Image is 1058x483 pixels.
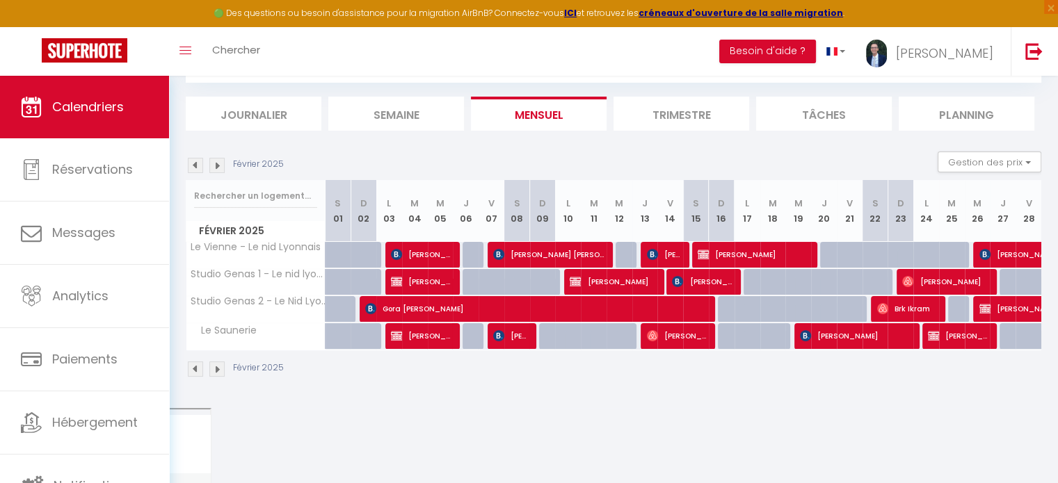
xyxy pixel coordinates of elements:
[566,197,570,210] abbr: L
[189,242,321,252] span: Le Vienne - Le nid Lyonnais
[194,183,317,208] input: Rechercher un logement...
[863,180,888,242] th: 22
[42,38,127,63] img: Super Booking
[387,197,391,210] abbr: L
[837,180,863,242] th: 21
[897,197,904,210] abbr: D
[769,197,777,210] abbr: M
[189,269,328,279] span: Studio Genas 1 - Le nid lyonnais Montchat
[56,81,67,92] img: tab_domain_overview_orange.svg
[410,197,419,210] abbr: M
[52,350,118,368] span: Paiements
[965,180,991,242] th: 26
[173,82,213,91] div: Mots-clés
[428,180,454,242] th: 05
[360,197,367,210] abbr: D
[866,40,887,68] img: ...
[794,197,803,210] abbr: M
[632,180,658,242] th: 13
[493,322,527,349] span: [PERSON_NAME]
[811,180,837,242] th: 20
[570,268,655,295] span: [PERSON_NAME]
[672,268,732,295] span: [PERSON_NAME]
[719,40,816,63] button: Besoin d'aide ?
[614,97,749,131] li: Trimestre
[607,180,632,242] th: 12
[760,180,786,242] th: 18
[436,197,444,210] abbr: M
[928,322,988,349] span: [PERSON_NAME]
[938,152,1041,172] button: Gestion des prix
[973,197,981,210] abbr: M
[913,180,939,242] th: 24
[642,197,648,210] abbr: J
[555,180,581,242] th: 10
[402,180,428,242] th: 04
[11,6,53,47] button: Ouvrir le widget de chat LiveChat
[52,414,138,431] span: Hébergement
[488,197,495,210] abbr: V
[186,97,321,131] li: Journalier
[391,268,451,295] span: [PERSON_NAME]
[564,7,577,19] a: ICI
[698,241,809,268] span: [PERSON_NAME]
[657,180,683,242] th: 14
[735,180,760,242] th: 17
[847,197,853,210] abbr: V
[514,197,520,210] abbr: S
[326,180,351,242] th: 01
[202,27,271,76] a: Chercher
[939,180,965,242] th: 25
[72,82,107,91] div: Domaine
[365,295,708,322] span: Gora [PERSON_NAME]
[667,197,673,210] abbr: V
[639,7,843,19] a: créneaux d'ouverture de la salle migration
[693,197,699,210] abbr: S
[709,180,735,242] th: 16
[39,22,68,33] div: v 4.0.25
[902,268,988,295] span: [PERSON_NAME]
[539,197,546,210] abbr: D
[615,197,623,210] abbr: M
[785,180,811,242] th: 19
[1025,197,1032,210] abbr: V
[683,180,709,242] th: 15
[328,97,464,131] li: Semaine
[186,221,325,241] span: Février 2025
[504,180,530,242] th: 08
[22,22,33,33] img: logo_orange.svg
[888,180,913,242] th: 23
[800,322,911,349] span: [PERSON_NAME]
[899,97,1034,131] li: Planning
[1025,42,1043,60] img: logout
[52,287,109,304] span: Analytics
[189,323,260,338] span: Le Saunerie
[212,42,260,57] span: Chercher
[479,180,504,242] th: 07
[590,197,598,210] abbr: M
[947,197,956,210] abbr: M
[52,224,115,241] span: Messages
[877,295,937,322] span: Brk Ikram
[647,322,707,349] span: [PERSON_NAME]
[351,180,376,242] th: 02
[36,36,157,47] div: Domaine: [DOMAIN_NAME]
[647,241,681,268] span: [PERSON_NAME]
[1016,180,1041,242] th: 28
[233,361,284,375] p: Février 2025
[52,98,124,115] span: Calendriers
[856,27,1011,76] a: ... [PERSON_NAME]
[376,180,402,242] th: 03
[453,180,479,242] th: 06
[22,36,33,47] img: website_grey.svg
[391,241,451,268] span: [PERSON_NAME] CHAPEL
[581,180,607,242] th: 11
[872,197,878,210] abbr: S
[924,197,928,210] abbr: L
[990,180,1016,242] th: 27
[821,197,826,210] abbr: J
[471,97,607,131] li: Mensuel
[896,44,993,62] span: [PERSON_NAME]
